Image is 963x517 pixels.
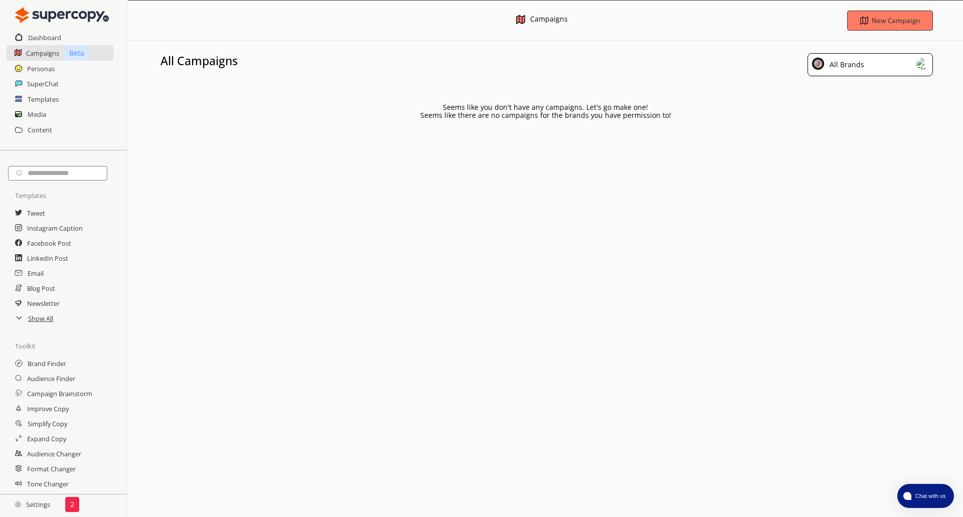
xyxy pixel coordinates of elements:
[28,30,61,45] a: Dashboard
[443,103,648,111] p: Seems like you don't have any campaigns. Let's go make one!
[812,58,824,70] img: Close
[847,11,933,31] button: New Campaign
[28,92,59,107] a: Templates
[27,61,55,76] a: Personas
[28,107,46,122] a: Media
[15,501,21,507] img: Close
[28,416,67,431] a: Simplify Copy
[28,122,52,137] a: Content
[27,76,59,91] a: SuperChat
[420,111,671,119] p: Seems like there are no campaigns for the brands you have permission to!
[64,45,89,61] p: Beta
[27,371,75,386] a: Audience Finder
[27,476,69,491] a: Tone Changer
[27,296,60,311] a: Newsletter
[27,206,45,221] a: Tweet
[911,492,948,500] span: Chat with us
[26,46,59,61] a: Campaigns
[872,16,920,25] b: New Campaign
[28,266,44,281] a: Email
[27,401,69,416] a: Improve Copy
[28,356,66,371] a: Brand Finder
[27,251,68,266] a: LinkedIn Post
[516,15,525,24] img: Close
[27,236,71,251] a: Facebook Post
[15,5,109,25] img: Close
[27,221,83,236] a: Instagram Caption
[160,53,238,68] h3: All Campaigns
[28,311,53,326] a: Show All
[897,484,954,508] button: atlas-launcher
[916,58,928,70] img: Close
[27,281,55,296] a: Blog Post
[27,446,81,461] a: Audience Changer
[27,431,66,446] a: Expand Copy
[826,58,864,72] div: All Brands
[27,461,76,476] a: Format Changer
[530,15,568,26] div: Campaigns
[27,386,92,401] a: Campaign Brainstorm
[70,500,74,508] p: 2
